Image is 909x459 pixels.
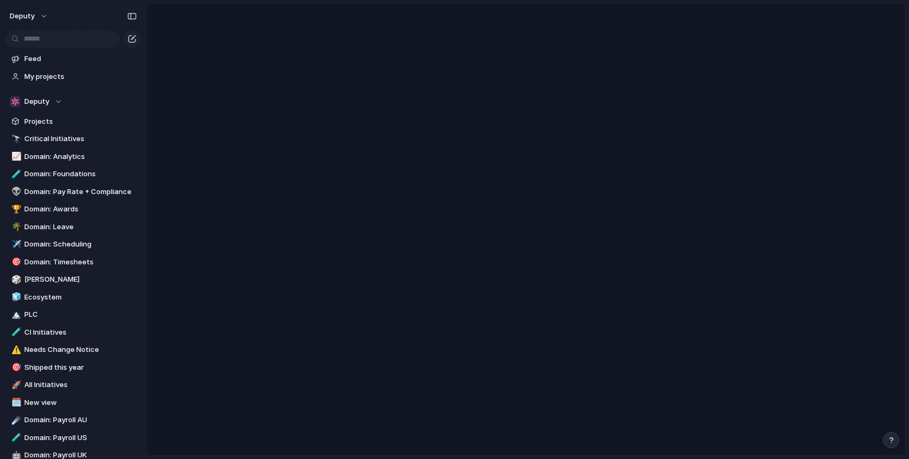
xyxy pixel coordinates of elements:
span: Domain: Analytics [24,151,137,162]
button: 🚀 [10,380,21,390]
span: All Initiatives [24,380,137,390]
div: 🎯 [11,256,19,268]
div: 📈 [11,150,19,163]
a: 🏆Domain: Awards [5,201,141,217]
span: Deputy [24,96,49,107]
div: 🌴 [11,221,19,233]
button: 🔭 [10,134,21,144]
a: 📈Domain: Analytics [5,149,141,165]
span: Shipped this year [24,362,137,373]
a: 🧪Domain: Payroll US [5,430,141,446]
span: Critical Initiatives [24,134,137,144]
button: 🌴 [10,222,21,232]
span: Projects [24,116,137,127]
span: CI Initiatives [24,327,137,338]
span: Feed [24,54,137,64]
button: 🧪 [10,327,21,338]
a: 🏔️PLC [5,307,141,323]
a: 🧪CI Initiatives [5,324,141,341]
button: 🧪 [10,433,21,443]
span: deputy [10,11,35,22]
div: 🏔️ [11,309,19,321]
span: Domain: Pay Rate + Compliance [24,187,137,197]
div: 🧊 [11,291,19,303]
a: Feed [5,51,141,67]
div: 🧪 [11,326,19,338]
a: 🧊Ecosystem [5,289,141,305]
span: Needs Change Notice [24,344,137,355]
a: ⚠️Needs Change Notice [5,342,141,358]
button: ✈️ [10,239,21,250]
a: My projects [5,69,141,85]
button: 📈 [10,151,21,162]
a: 🚀All Initiatives [5,377,141,393]
a: Projects [5,114,141,130]
a: 🎯Shipped this year [5,360,141,376]
button: 🗓️ [10,397,21,408]
a: 🎲[PERSON_NAME] [5,271,141,288]
div: ☄️ [11,414,19,427]
button: 🎯 [10,257,21,268]
span: Domain: Foundations [24,169,137,179]
button: 🎯 [10,362,21,373]
a: 🗓️New view [5,395,141,411]
button: deputy [5,8,54,25]
button: Deputy [5,94,141,110]
a: 🧪Domain: Foundations [5,166,141,182]
a: ✈️Domain: Scheduling [5,236,141,252]
a: 🌴Domain: Leave [5,219,141,235]
a: ☄️Domain: Payroll AU [5,412,141,428]
div: ✈️ [11,238,19,251]
button: ☄️ [10,415,21,425]
div: 🎲 [11,274,19,286]
div: ⚠️ [11,344,19,356]
div: 🏆 [11,203,19,216]
div: 🔭 [11,133,19,145]
span: Domain: Scheduling [24,239,137,250]
button: 🧊 [10,292,21,303]
span: [PERSON_NAME] [24,274,137,285]
button: 🏆 [10,204,21,215]
a: 🎯Domain: Timesheets [5,254,141,270]
span: Domain: Timesheets [24,257,137,268]
div: 🚀 [11,379,19,391]
span: PLC [24,309,137,320]
span: New view [24,397,137,408]
button: ⚠️ [10,344,21,355]
button: 🎲 [10,274,21,285]
span: Domain: Leave [24,222,137,232]
div: 🎯 [11,361,19,374]
span: Ecosystem [24,292,137,303]
button: 👽 [10,187,21,197]
span: Domain: Awards [24,204,137,215]
div: 👽 [11,185,19,198]
span: Domain: Payroll US [24,433,137,443]
div: 🧪 [11,431,19,444]
div: 🧪 [11,168,19,181]
button: 🧪 [10,169,21,179]
a: 🔭Critical Initiatives [5,131,141,147]
button: 🏔️ [10,309,21,320]
span: My projects [24,71,137,82]
div: 🗓️ [11,396,19,409]
a: 👽Domain: Pay Rate + Compliance [5,184,141,200]
span: Domain: Payroll AU [24,415,137,425]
